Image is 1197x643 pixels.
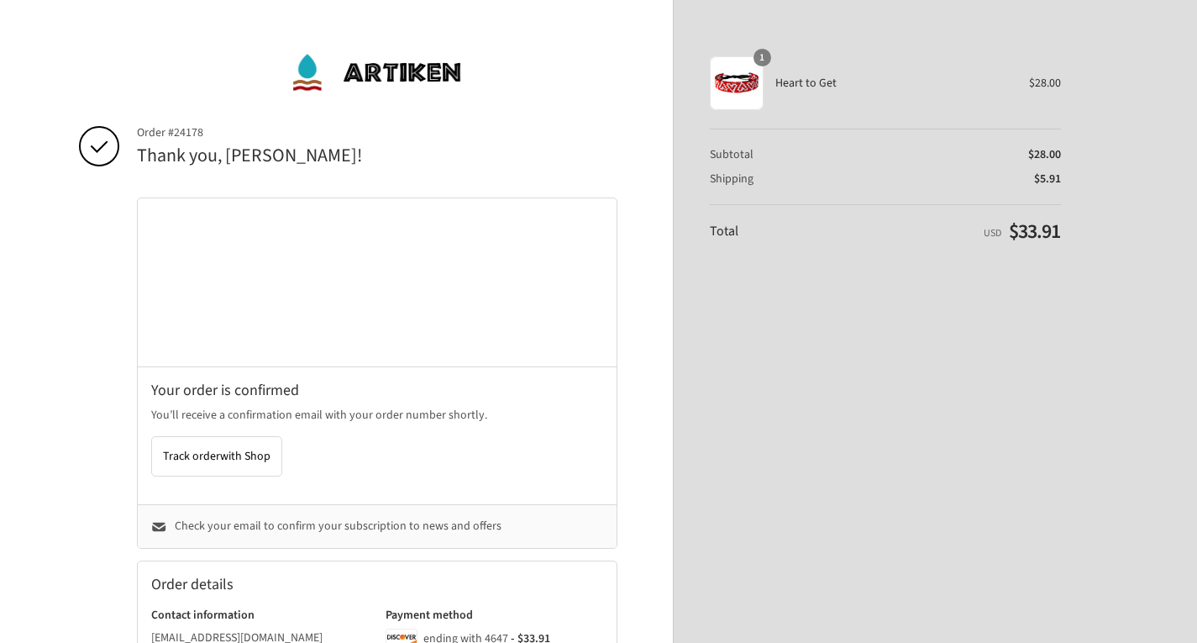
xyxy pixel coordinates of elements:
span: $33.91 [1009,217,1060,246]
span: $28.00 [1028,146,1061,163]
button: Track orderwith Shop [151,436,282,477]
span: Total [710,222,738,240]
img: ArtiKen [291,47,463,98]
h2: Thank you, [PERSON_NAME]! [137,144,617,168]
iframe: Google map displaying pin point of shipping address: Erie, Pennsylvania [138,198,617,366]
th: Subtotal [710,147,821,162]
h3: Payment method [386,608,603,623]
span: Track order [163,448,270,465]
h2: Your order is confirmed [151,381,603,400]
span: 1 [753,49,771,66]
img: Heart to Get [710,56,764,110]
p: You’ll receive a confirmation email with your order number shortly. [151,407,603,424]
h3: Contact information [151,608,369,623]
span: with Shop [220,448,270,465]
div: Google map displaying pin point of shipping address: Erie, Pennsylvania [138,198,617,366]
h2: Order details [151,575,377,594]
span: Heart to Get [775,76,1005,91]
span: $28.00 [1029,75,1061,92]
span: USD [984,226,1001,240]
span: Check your email to confirm your subscription to news and offers [175,518,501,535]
span: Shipping [710,171,753,187]
span: $5.91 [1034,171,1061,187]
span: Order #24178 [137,125,617,140]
